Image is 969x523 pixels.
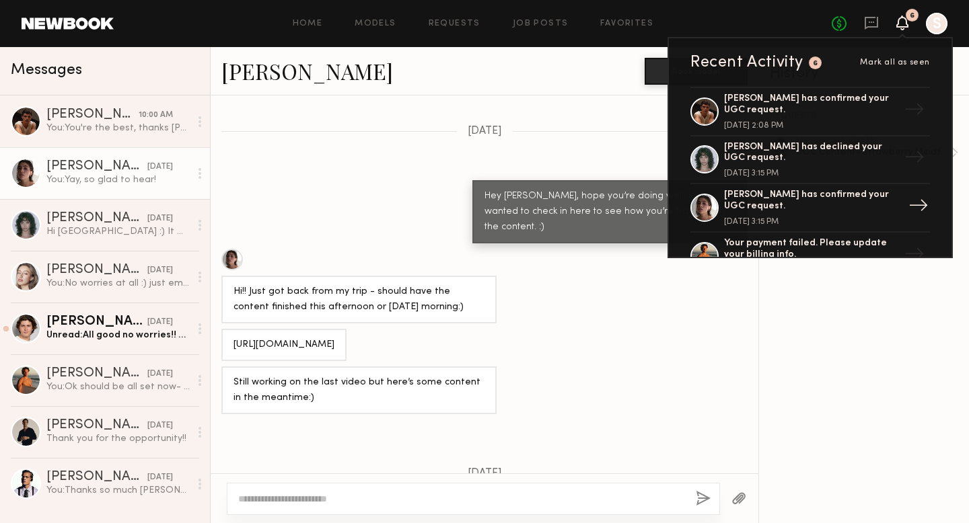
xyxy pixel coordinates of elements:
div: Hey [PERSON_NAME], hope you’re doing well! Just wanted to check in here to see how you’re trackin... [485,189,735,235]
div: → [899,94,930,129]
a: [PERSON_NAME] has confirmed your UGC request.[DATE] 2:08 PM→ [690,87,930,136]
button: Book model [645,58,748,85]
span: [DATE] [468,126,502,137]
div: You: Yay, so glad to hear! [46,173,190,186]
div: [PERSON_NAME] [46,212,147,225]
div: You: No worries at all :) just emailed you! [46,277,190,290]
div: 10:00 AM [139,109,173,122]
div: You: Ok should be all set now- went through! [46,380,190,393]
div: Still working on the last video but here’s some content in the meantime:) [234,375,485,406]
a: S [926,13,947,34]
span: Messages [11,63,82,78]
a: Models [355,19,396,28]
div: [PERSON_NAME] [46,315,147,329]
div: Unread: All good no worries!! Have a great weekend :) [46,329,190,341]
div: [PERSON_NAME] [46,108,139,122]
a: [PERSON_NAME] has declined your UGC request.[DATE] 3:15 PM→ [690,136,930,185]
div: [PERSON_NAME] has confirmed your UGC request. [724,190,899,212]
div: Recent Activity [690,54,803,71]
div: You: Thanks so much [PERSON_NAME]! [46,484,190,497]
div: Thank you for the opportunity!! [46,432,190,445]
span: [DATE] [468,468,502,479]
div: [DATE] 3:15 PM [724,169,899,177]
div: [PERSON_NAME] [46,419,147,432]
a: Your payment failed. Please update your billing info.→ [690,233,930,281]
div: [PERSON_NAME] [46,264,147,277]
div: Your payment failed. Please update your billing info. [724,238,899,261]
a: Home [293,19,323,28]
div: [DATE] [147,161,173,173]
a: [PERSON_NAME] has confirmed your UGC request.[DATE] 3:15 PM→ [690,184,930,233]
div: [DATE] [147,419,173,432]
a: [PERSON_NAME] [221,56,393,85]
div: [DATE] [147,368,173,380]
div: → [899,239,930,274]
a: Favorites [600,19,653,28]
div: You: You're the best, thanks [PERSON_NAME]! [46,122,190,134]
div: [PERSON_NAME] has confirmed your UGC request. [724,93,899,116]
div: 6 [813,60,818,67]
div: [PERSON_NAME] [46,367,147,380]
div: [DATE] [147,212,173,225]
div: Hi [GEOGRAPHIC_DATA] :) It was the rate!! For 3/ 4 videos plus IG stories my rate is typically ar... [46,225,190,238]
div: [URL][DOMAIN_NAME] [234,337,334,353]
div: [DATE] 3:15 PM [724,218,899,226]
div: → [899,142,930,177]
a: Job Posts [513,19,569,28]
a: Requests [429,19,480,28]
div: Hi!! Just got back from my trip - should have the content finished this afternoon or [DATE] morni... [234,284,485,315]
a: Book model [645,65,748,76]
div: [PERSON_NAME] [46,160,147,173]
div: 6 [910,12,914,19]
div: [PERSON_NAME] has declined your UGC request. [724,142,899,165]
div: [PERSON_NAME] [46,471,147,484]
span: Mark all as seen [860,58,930,67]
div: [DATE] [147,264,173,277]
div: → [903,190,934,225]
div: [DATE] [147,471,173,484]
div: [DATE] [147,316,173,329]
div: [DATE] 2:08 PM [724,122,899,130]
